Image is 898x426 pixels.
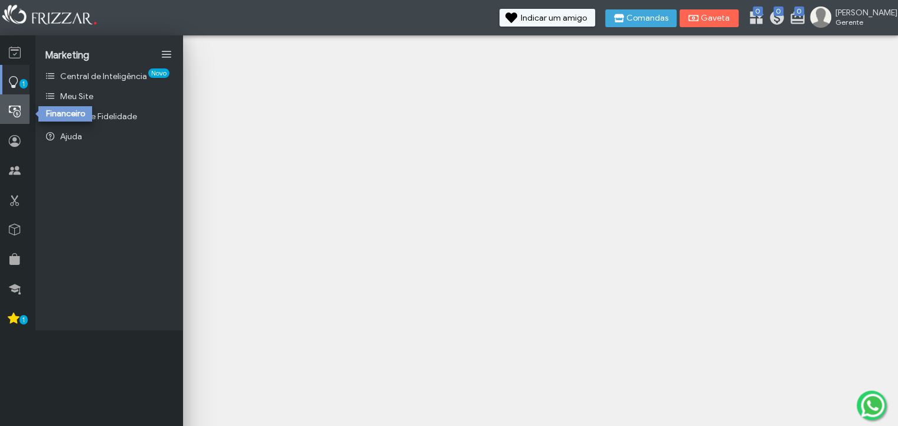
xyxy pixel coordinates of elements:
[680,9,739,27] button: Gaveta
[769,9,781,28] a: 0
[835,18,889,27] span: Gerente
[19,79,28,89] span: 1
[858,391,887,420] img: whatsapp.png
[60,71,147,81] span: Central de Inteligência
[148,68,169,78] span: Novo
[19,315,28,325] span: 1
[605,9,677,27] button: Comandas
[753,6,763,16] span: 0
[35,66,183,86] a: Central de InteligênciaNovo
[45,50,89,61] span: Marketing
[38,106,92,122] div: Financeiro
[60,132,82,142] span: Ajuda
[626,14,668,22] span: Comandas
[35,106,183,126] a: Planos de Fidelidade
[773,6,783,16] span: 0
[748,9,760,28] a: 0
[521,14,587,22] span: Indicar um amigo
[35,126,183,146] a: Ajuda
[789,9,801,28] a: 0
[60,112,137,122] span: Planos de Fidelidade
[701,14,730,22] span: Gaveta
[2,65,30,94] a: 1
[499,9,595,27] button: Indicar um amigo
[60,91,93,101] span: Meu Site
[835,8,889,18] span: [PERSON_NAME]
[35,86,183,106] a: Meu Site
[810,6,892,30] a: [PERSON_NAME] Gerente
[794,6,804,16] span: 0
